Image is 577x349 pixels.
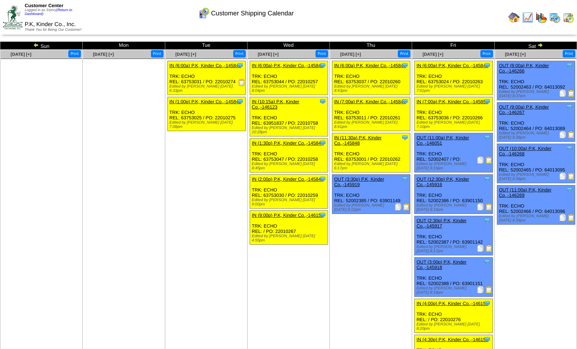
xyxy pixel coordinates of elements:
[416,203,492,212] div: Edited by [PERSON_NAME] [DATE] 8:16pm
[252,63,324,68] a: IN (6:00a) P.K, Kinder Co.,-145843
[484,175,491,183] img: Tooltip
[170,99,241,104] a: IN (1:00p) P.K, Kinder Co.,-145842
[499,131,575,140] div: Edited by [PERSON_NAME] [DATE] 8:38pm
[332,175,410,214] div: TRK: ECHO REL: 52002385 / PO: 63901149
[415,299,493,333] div: TRK: ECHO REL: / PO: 22010276
[484,300,491,307] img: Tooltip
[497,144,575,183] div: TRK: ECHO REL: 52002465 / PO: 64013095
[477,203,484,210] img: Packing Slip
[252,213,324,218] a: IN (9:00p) P.K, Kinder Co.,-146155
[484,336,491,343] img: Tooltip
[416,135,469,146] a: OUT (11:00a) P.K, Kinder Co.,-146051
[340,52,361,57] a: [DATE] [+]
[499,146,552,156] a: OUT (10:00a) P.K, Kinder Co.,-146268
[563,12,574,23] img: calendarinout.gif
[477,286,484,293] img: Packing Slip
[25,21,76,28] span: P.K, Kinder Co., Inc.
[566,145,573,152] img: Tooltip
[416,176,469,187] a: OUT (12:30p) P.K, Kinder Co.,-145916
[198,8,210,19] img: calendarcustomer.gif
[167,97,245,131] div: TRK: ECHO REL: 63753025 / PO: 22010275
[566,103,573,110] img: Tooltip
[485,286,493,293] img: Bill of Lading
[170,84,245,93] div: Edited by [PERSON_NAME] [DATE] 6:33pm
[485,156,493,164] img: Bill of Lading
[11,52,31,57] span: [DATE] [+]
[25,3,63,8] span: Customer Center
[236,62,244,69] img: Tooltip
[170,120,245,129] div: Edited by [PERSON_NAME] [DATE] 7:08pm
[416,162,492,170] div: Edited by [PERSON_NAME] [DATE] 9:15pm
[403,203,410,210] img: Bill of Lading
[537,42,543,48] img: arrowright.gif
[258,52,279,57] a: [DATE] [+]
[398,50,410,58] button: Print
[332,97,410,131] div: TRK: ECHO REL: 63753011 / PO: 22010261
[508,12,520,23] img: home.gif
[68,50,81,58] button: Print
[316,50,328,58] button: Print
[497,61,575,100] div: TRK: ECHO REL: 52002463 / PO: 64013092
[559,90,566,97] img: Packing Slip
[559,173,566,180] img: Packing Slip
[416,286,492,295] div: Edited by [PERSON_NAME] [DATE] 8:18pm
[416,218,466,229] a: OUT (2:30p) P.K, Kinder Co.,-145917
[334,176,384,187] a: OUT (3:30p) P.K, Kinder Co.,-145919
[416,259,466,270] a: OUT (3:00p) P.K, Kinder Co.,-145918
[422,52,443,57] a: [DATE] [+]
[485,203,493,210] img: Bill of Lading
[416,301,488,306] a: IN (4:00p) P.K, Kinder Co.,-146157
[170,63,241,68] a: IN (6:00a) P.K, Kinder Co.,-145841
[477,245,484,252] img: Packing Slip
[568,214,575,221] img: Bill of Lading
[484,134,491,141] img: Tooltip
[332,133,410,173] div: TRK: ECHO REL: 63753001 / PO: 22010262
[563,50,575,58] button: Print
[559,131,566,138] img: Packing Slip
[252,140,324,146] a: IN (1:30p) P.K, Kinder Co.,-145844
[415,97,493,131] div: TRK: ECHO REL: 63753036 / PO: 22010266
[401,134,409,141] img: Tooltip
[416,337,488,342] a: IN (4:30p) P.K, Kinder Co.,-146159
[319,139,326,146] img: Tooltip
[505,52,525,57] a: [DATE] [+]
[167,61,245,95] div: TRK: ECHO REL: 63753031 / PO: 22010274
[165,42,247,50] td: Tue
[175,52,196,57] span: [DATE] [+]
[33,42,39,48] img: arrowleft.gif
[250,97,328,136] div: TRK: ECHO REL: 63951837 / PO: 22010758
[247,42,329,50] td: Wed
[416,120,492,129] div: Edited by [PERSON_NAME] [DATE] 7:10pm
[236,98,244,105] img: Tooltip
[319,175,326,183] img: Tooltip
[484,258,491,265] img: Tooltip
[499,214,575,223] div: Edited by [PERSON_NAME] [DATE] 8:39pm
[568,90,575,97] img: Bill of Lading
[497,103,575,142] div: TRK: ECHO REL: 52002464 / PO: 64013089
[499,63,549,74] a: OUT (8:00a) P.K, Kinder Co.,-146266
[233,50,246,58] button: Print
[334,135,382,146] a: IN (11:30a) P.K, Kinder Co.,-145848
[416,84,492,93] div: Edited by [PERSON_NAME] [DATE] 7:01pm
[319,62,326,69] img: Tooltip
[332,61,410,95] div: TRK: ECHO REL: 63753037 / PO: 22010260
[416,322,492,331] div: Edited by [PERSON_NAME] [DATE] 8:20pm
[484,217,491,224] img: Tooltip
[566,62,573,69] img: Tooltip
[412,42,494,50] td: Fri
[151,50,163,58] button: Print
[252,126,328,134] div: Edited by [PERSON_NAME] [DATE] 10:28pm
[252,176,324,182] a: IN (2:00p) P.K, Kinder Co.,-145845
[499,90,575,98] div: Edited by [PERSON_NAME] [DATE] 8:37pm
[415,175,493,214] div: TRK: ECHO REL: 52002386 / PO: 63901150
[3,5,23,29] img: ZoRoCo_Logo(Green%26Foil)%20jpg.webp
[549,12,561,23] img: calendarprod.gif
[93,52,114,57] a: [DATE] [+]
[395,203,402,210] img: Packing Slip
[494,42,577,50] td: Sat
